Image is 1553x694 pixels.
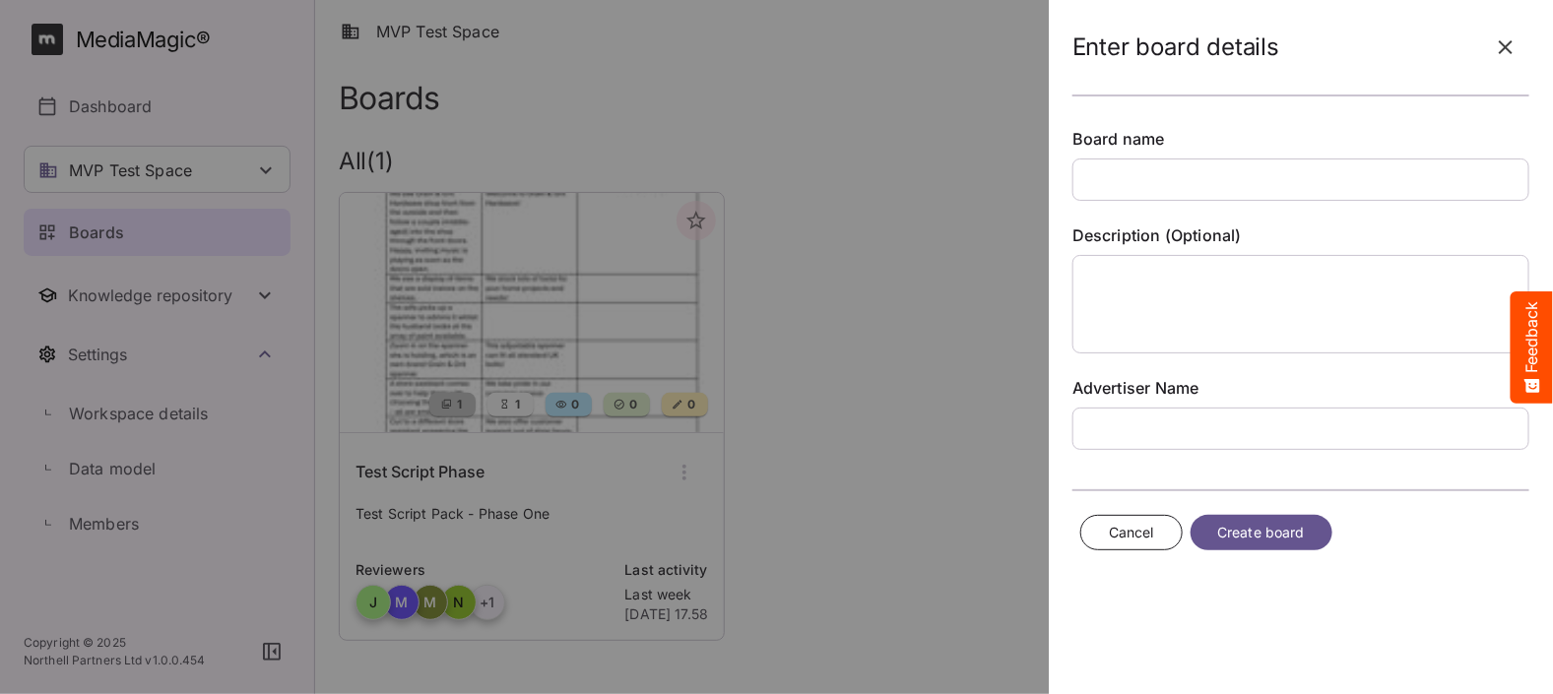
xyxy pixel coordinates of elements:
button: Create board [1191,515,1332,551]
button: Cancel [1080,515,1183,551]
label: Advertiser Name [1072,377,1529,400]
span: Cancel [1109,521,1154,545]
button: Feedback [1511,291,1553,404]
span: Create board [1218,521,1305,545]
h2: Enter board details [1072,33,1279,62]
label: Board name [1072,128,1529,151]
label: Description (Optional) [1072,224,1529,247]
